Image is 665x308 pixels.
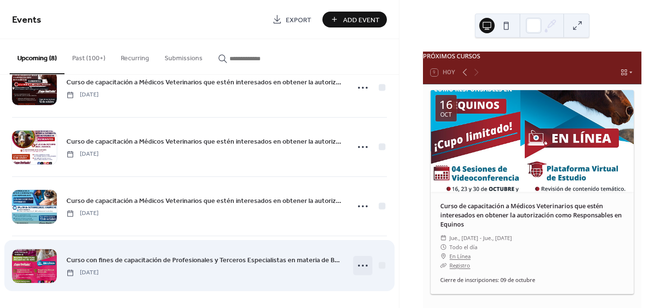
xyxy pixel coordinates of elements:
[66,195,344,206] a: Curso de capacitación a Médicos Veterinarios que estén interesados en obtener la autorización com...
[66,91,99,99] span: [DATE]
[431,276,634,284] div: Cierre de inscripciones: 09 de octubre
[440,252,447,261] div: ​
[322,12,387,27] button: Add Event
[440,233,447,242] div: ​
[440,242,447,252] div: ​
[449,233,512,242] span: jue., [DATE] - jue., [DATE]
[66,255,344,266] span: Curso con fines de capacitación de Profesionales y Terceros Especialistas en materia de Buenas Pr...
[449,252,471,261] a: En Línea
[439,99,453,110] div: 16
[440,201,622,228] a: Curso de capacitación a Médicos Veterinarios que estén interesados en obtener la autorización com...
[66,196,344,206] span: Curso de capacitación a Médicos Veterinarios que estén interesados en obtener la autorización com...
[66,254,344,266] a: Curso con fines de capacitación de Profesionales y Terceros Especialistas en materia de Buenas Pr...
[10,39,64,74] button: Upcoming (8)
[66,209,99,218] span: [DATE]
[423,52,641,61] div: PRÓXIMOS CURSOS
[66,150,99,159] span: [DATE]
[343,15,380,25] span: Add Event
[66,268,99,277] span: [DATE]
[157,39,210,73] button: Submissions
[113,39,157,73] button: Recurring
[66,136,344,147] a: Curso de capacitación a Médicos Veterinarios que estén interesados en obtener la autorización com...
[440,112,452,118] div: oct
[449,242,477,252] span: Todo el día
[286,15,311,25] span: Export
[12,11,41,29] span: Events
[440,261,447,270] div: ​
[265,12,319,27] a: Export
[66,137,344,147] span: Curso de capacitación a Médicos Veterinarios que estén interesados en obtener la autorización com...
[66,77,344,88] a: Curso de capacitación a Médicos Veterinarios que estén interesados en obtener la autorización com...
[64,39,113,73] button: Past (100+)
[449,262,470,269] a: Registro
